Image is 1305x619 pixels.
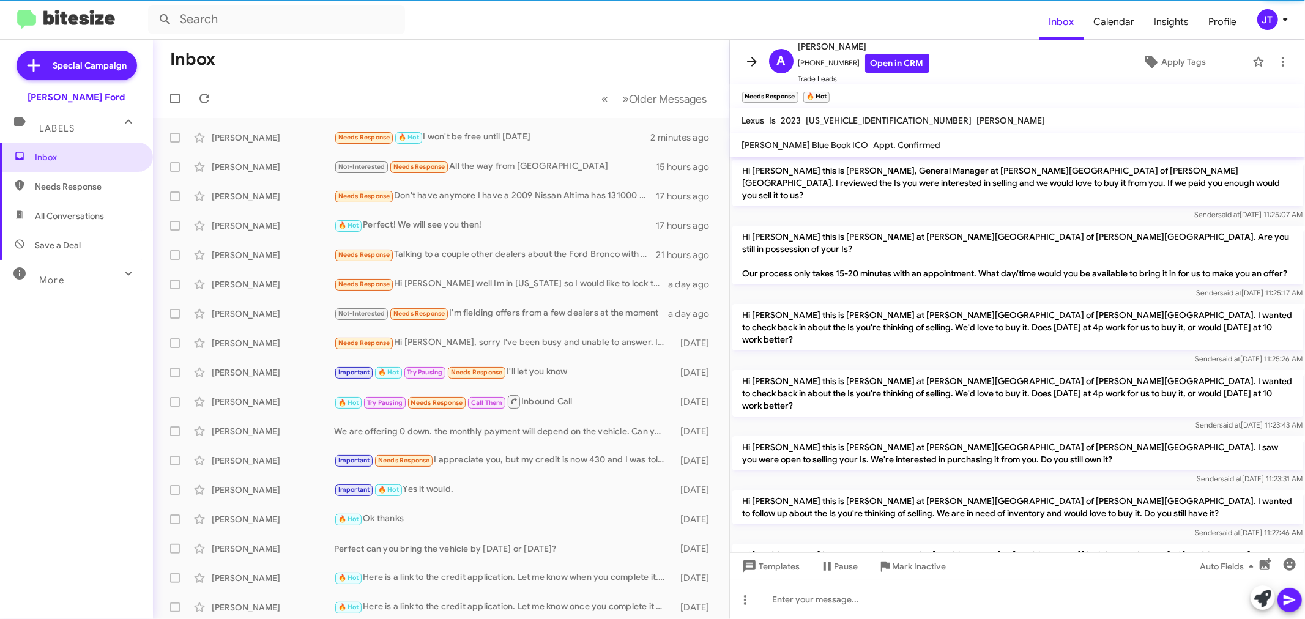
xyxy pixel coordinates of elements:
p: Hi [PERSON_NAME] this is [PERSON_NAME] at [PERSON_NAME][GEOGRAPHIC_DATA] of [PERSON_NAME][GEOGRAP... [732,226,1303,284]
div: 17 hours ago [656,190,719,202]
span: Call Them [471,399,503,407]
span: Appt. Confirmed [874,139,941,150]
span: Profile [1199,4,1247,40]
h1: Inbox [170,50,215,69]
span: Templates [740,555,800,577]
span: Older Messages [630,92,707,106]
div: Perfect! We will see you then! [334,218,656,232]
div: [DATE] [671,396,719,408]
button: Auto Fields [1190,555,1268,577]
span: Needs Response [338,280,390,288]
button: Mark Inactive [868,555,956,577]
span: [PERSON_NAME] [798,39,929,54]
div: JT [1257,9,1278,30]
span: Try Pausing [407,368,442,376]
button: Pause [810,555,868,577]
div: [PERSON_NAME] [212,337,334,349]
span: 🔥 Hot [398,133,419,141]
span: Needs Response [338,339,390,347]
input: Search [148,5,405,34]
span: 2023 [781,115,801,126]
div: Perfect can you bring the vehicle by [DATE] or [DATE]? [334,543,671,555]
span: Needs Response [378,456,430,464]
button: JT [1247,9,1292,30]
div: I'll let you know [334,365,671,379]
span: Pause [835,555,858,577]
div: [DATE] [671,366,719,379]
div: [DATE] [671,572,719,584]
span: said at [1219,354,1240,363]
button: Previous [595,86,616,111]
div: [PERSON_NAME] [212,278,334,291]
span: Needs Response [338,133,390,141]
div: [PERSON_NAME] [212,601,334,613]
div: [PERSON_NAME] [212,161,334,173]
div: Hi [PERSON_NAME] well Im in [US_STATE] so I would like to lock this down before I drive the 5.5 h... [334,277,668,291]
span: Lexus [742,115,765,126]
div: Yes it would. [334,483,671,497]
p: Hi [PERSON_NAME] this is [PERSON_NAME] at [PERSON_NAME][GEOGRAPHIC_DATA] of [PERSON_NAME][GEOGRAP... [732,490,1303,524]
div: [DATE] [671,425,719,437]
small: 🔥 Hot [803,92,830,103]
span: [PERSON_NAME] [977,115,1046,126]
div: I won't be free until [DATE] [334,130,651,144]
span: Save a Deal [35,239,81,251]
span: Apply Tags [1161,51,1206,73]
a: Open in CRM [865,54,929,73]
div: [PERSON_NAME] [212,249,334,261]
span: Needs Response [393,163,445,171]
span: Sender [DATE] 11:25:26 AM [1195,354,1303,363]
span: [US_VEHICLE_IDENTIFICATION_NUMBER] [806,115,972,126]
span: said at [1219,420,1241,429]
span: 🔥 Hot [338,574,359,582]
p: Hi [PERSON_NAME] just wanted to follow up, it's [PERSON_NAME] at [PERSON_NAME][GEOGRAPHIC_DATA] o... [732,544,1303,578]
small: Needs Response [742,92,798,103]
span: Sender [DATE] 11:25:17 AM [1196,288,1303,297]
span: 🔥 Hot [338,515,359,523]
div: [PERSON_NAME] [212,572,334,584]
div: Inbound Call [334,394,671,409]
div: [PERSON_NAME] [212,513,334,525]
div: a day ago [668,278,719,291]
p: Hi [PERSON_NAME] this is [PERSON_NAME] at [PERSON_NAME][GEOGRAPHIC_DATA] of [PERSON_NAME][GEOGRAP... [732,304,1303,350]
span: Is [770,115,776,126]
span: said at [1218,210,1240,219]
div: [DATE] [671,484,719,496]
span: Not-Interested [338,163,385,171]
div: 17 hours ago [656,220,719,232]
span: Sender [DATE] 11:23:31 AM [1197,474,1303,483]
button: Apply Tags [1101,51,1246,73]
a: Inbox [1039,4,1084,40]
span: Needs Response [35,180,139,193]
div: [PERSON_NAME] [212,454,334,467]
div: [DATE] [671,337,719,349]
div: [DATE] [671,543,719,555]
span: [PHONE_NUMBER] [798,54,929,73]
span: Trade Leads [798,73,929,85]
div: Talking to a couple other dealers about the Ford Bronco with the safety bar [334,248,656,262]
span: Not-Interested [338,309,385,317]
div: 15 hours ago [656,161,719,173]
a: Special Campaign [17,51,137,80]
span: Labels [39,123,75,134]
div: [PERSON_NAME] [212,425,334,437]
div: [DATE] [671,601,719,613]
span: 🔥 Hot [338,399,359,407]
span: Needs Response [411,399,463,407]
div: Don't have anymore I have a 2009 Nissan Altima has 131000 miles it passed this year's emissions w... [334,189,656,203]
div: a day ago [668,308,719,320]
div: [PERSON_NAME] [212,190,334,202]
span: Needs Response [393,309,445,317]
nav: Page navigation example [595,86,715,111]
span: Mark Inactive [893,555,946,577]
span: Sender [DATE] 11:25:07 AM [1194,210,1303,219]
span: Sender [DATE] 11:27:46 AM [1195,528,1303,537]
button: Templates [730,555,810,577]
div: 21 hours ago [656,249,719,261]
span: All Conversations [35,210,104,222]
a: Insights [1145,4,1199,40]
span: said at [1220,288,1241,297]
div: All the way from [GEOGRAPHIC_DATA] [334,160,656,174]
span: Important [338,456,370,464]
